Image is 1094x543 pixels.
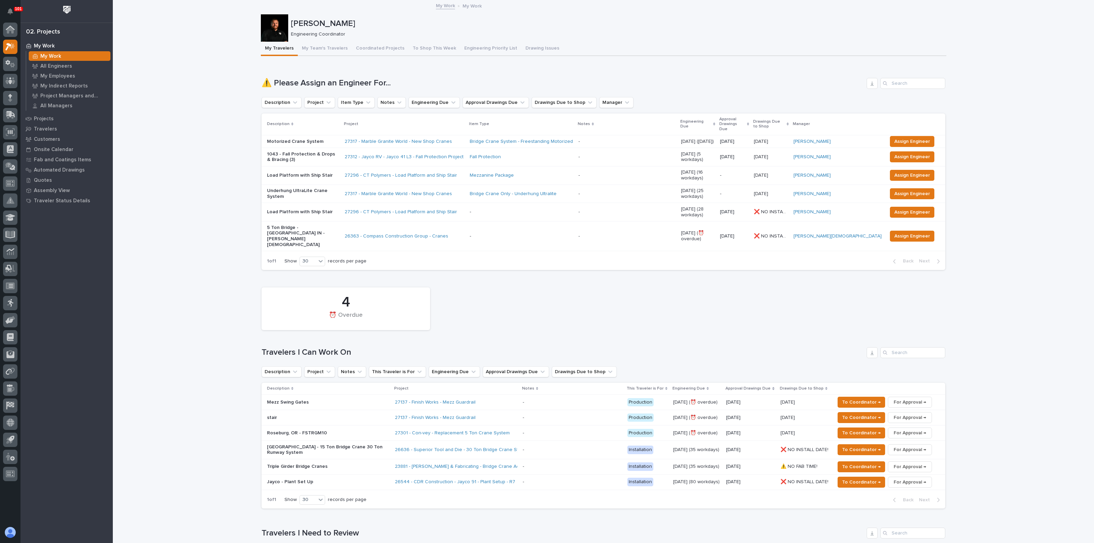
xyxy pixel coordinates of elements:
[369,366,426,377] button: This Traveler is For
[894,153,930,161] span: Assign Engineer
[754,190,770,197] p: [DATE]
[483,366,549,377] button: Approval Drawings Due
[681,230,715,242] p: [DATE] (⏰ overdue)
[681,169,715,181] p: [DATE] (16 workdays)
[880,347,945,358] input: Search
[726,415,775,421] p: [DATE]
[469,120,489,128] p: Item Type
[34,116,54,122] p: Projects
[470,154,501,160] a: Fall Protection
[880,528,945,539] div: Search
[395,399,476,405] a: 27137 - Finish Works - Mezz Guardrail
[894,171,930,179] span: Assign Engineer
[304,97,335,108] button: Project
[672,385,705,392] p: Engineering Due
[40,53,61,59] p: My Work
[26,101,113,110] a: All Managers
[298,42,352,56] button: My Team's Travelers
[720,139,748,145] p: [DATE]
[262,166,945,185] tr: Load Platform with Ship Stair27296 - CT Polymers - Load Platform and Ship Stair Mezzanine Package...
[720,209,748,215] p: [DATE]
[395,479,515,485] a: 26544 - CDR Construction - Jayco 91 - Plant Setup - R7
[409,97,460,108] button: Engineering Due
[673,447,721,453] p: [DATE] (35 workdays)
[34,157,91,163] p: Fab and Coatings Items
[300,496,316,503] div: 30
[34,43,55,49] p: My Work
[888,477,932,488] button: For Approval →
[894,429,926,437] span: For Approval →
[262,459,945,474] tr: Triple Girder Bridge Cranes23881 - [PERSON_NAME] & Fabricating - Bridge Crane Addition - Installa...
[793,233,882,239] a: [PERSON_NAME][DEMOGRAPHIC_DATA]
[627,446,653,454] div: Installation
[267,385,290,392] p: Description
[262,135,945,148] tr: Motorized Crane System27317 - Marble Granite World - New Shop Cranes Bridge Crane System - Freest...
[3,525,17,540] button: users-avatar
[262,148,945,166] tr: 1043 - Fall Protection & Drops & Bracing (3)27312 - Jayco RV - Jayco 41 L3 - Fall Protection Proj...
[899,258,913,264] span: Back
[754,232,789,239] p: ❌ NO INSTALL DATE!
[34,167,85,173] p: Automated Drawings
[345,191,452,197] a: 27317 - Marble Granite World - New Shop Cranes
[262,366,302,377] button: Description
[754,153,770,160] p: [DATE]
[673,479,721,485] p: [DATE] (80 workdays)
[21,124,113,134] a: Travelers
[673,399,721,405] p: [DATE] (⏰ overdue)
[578,120,590,128] p: Notes
[523,479,524,485] div: -
[916,497,945,503] button: Next
[888,258,916,264] button: Back
[888,397,932,408] button: For Approval →
[754,171,770,178] p: [DATE]
[523,399,524,405] div: -
[267,479,387,485] p: Jayco - Plant Set Up
[470,209,573,215] p: -
[523,430,524,436] div: -
[793,154,831,160] a: [PERSON_NAME]
[890,188,934,199] button: Assign Engineer
[842,478,881,486] span: To Coordinator →
[267,209,339,215] p: Load Platform with Ship Stair
[262,221,945,251] tr: 5 Ton Bridge - [GEOGRAPHIC_DATA] IN - [PERSON_NAME][DEMOGRAPHIC_DATA]26363 - Compass Construction...
[720,191,748,197] p: -
[894,413,926,422] span: For Approval →
[894,232,930,240] span: Assign Engineer
[842,429,881,437] span: To Coordinator →
[345,154,476,160] a: 27312 - Jayco RV - Jayco 41 L3 - Fall Protection Project 2025
[262,348,864,357] h1: Travelers I Can Work On
[261,42,298,56] button: My Travelers
[726,464,775,470] p: [DATE]
[21,175,113,185] a: Quotes
[34,177,52,184] p: Quotes
[300,258,316,265] div: 30
[9,8,17,19] div: Notifications101
[890,231,934,242] button: Assign Engineer
[262,410,945,425] tr: stair27137 - Finish Works - Mezz Guardrail - Production[DATE] (⏰ overdue)[DATE][DATE][DATE] To Co...
[395,415,476,421] a: 27137 - Finish Works - Mezz Guardrail
[273,294,418,311] div: 4
[838,444,885,455] button: To Coordinator →
[436,1,455,9] a: My Work
[26,51,113,61] a: My Work
[890,136,934,147] button: Assign Engineer
[40,103,72,109] p: All Managers
[26,71,113,81] a: My Employees
[838,412,885,423] button: To Coordinator →
[267,139,339,145] p: Motorized Crane System
[284,258,297,264] p: Show
[463,97,529,108] button: Approval Drawings Due
[328,497,366,503] p: records per page
[793,120,810,128] p: Manager
[395,464,531,470] a: 23881 - [PERSON_NAME] & Fabricating - Bridge Crane Addition
[894,137,930,146] span: Assign Engineer
[409,42,460,56] button: To Shop This Week
[34,126,57,132] p: Travelers
[899,497,913,503] span: Back
[470,191,557,197] a: Bridge Crane Only - Underhung Ultralite
[888,444,932,455] button: For Approval →
[34,198,90,204] p: Traveler Status Details
[26,61,113,71] a: All Engineers
[267,151,339,163] p: 1043 - Fall Protection & Drops & Bracing (3)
